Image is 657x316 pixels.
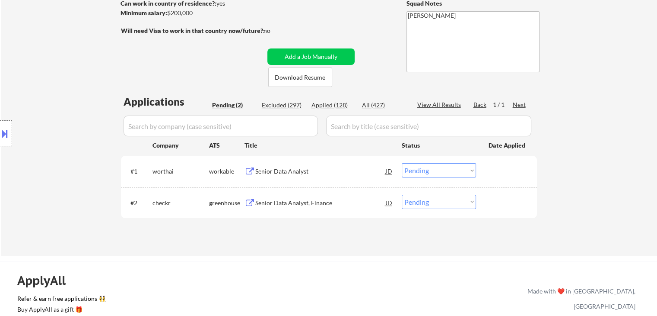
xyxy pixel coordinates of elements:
a: Buy ApplyAll as a gift 🎁 [17,305,104,316]
input: Search by title (case sensitive) [326,116,531,136]
div: Status [402,137,476,153]
div: no [263,26,288,35]
strong: Minimum salary: [121,9,167,16]
div: ATS [209,141,244,150]
a: Refer & earn free applications 👯‍♀️ [17,296,347,305]
div: ApplyAll [17,273,76,288]
button: Add a Job Manually [267,48,355,65]
div: greenhouse [209,199,244,207]
div: JD [385,195,394,210]
div: Date Applied [489,141,527,150]
div: Pending (2) [212,101,255,110]
div: Applied (128) [311,101,355,110]
div: Senior Data Analyst, Finance [255,199,386,207]
div: Title [244,141,394,150]
input: Search by company (case sensitive) [124,116,318,136]
div: $200,000 [121,9,264,17]
div: Company [152,141,209,150]
div: worthai [152,167,209,176]
div: Next [513,100,527,109]
strong: Will need Visa to work in that country now/future?: [121,27,265,34]
div: Back [473,100,487,109]
div: Made with ❤️ in [GEOGRAPHIC_DATA], [GEOGRAPHIC_DATA] [524,284,635,314]
div: Applications [124,97,209,107]
div: JD [385,163,394,179]
div: workable [209,167,244,176]
div: checkr [152,199,209,207]
div: All (427) [362,101,405,110]
div: 1 / 1 [493,100,513,109]
div: Senior Data Analyst [255,167,386,176]
div: Buy ApplyAll as a gift 🎁 [17,306,104,313]
div: View All Results [417,100,463,109]
button: Download Resume [268,68,332,87]
div: Excluded (297) [262,101,305,110]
